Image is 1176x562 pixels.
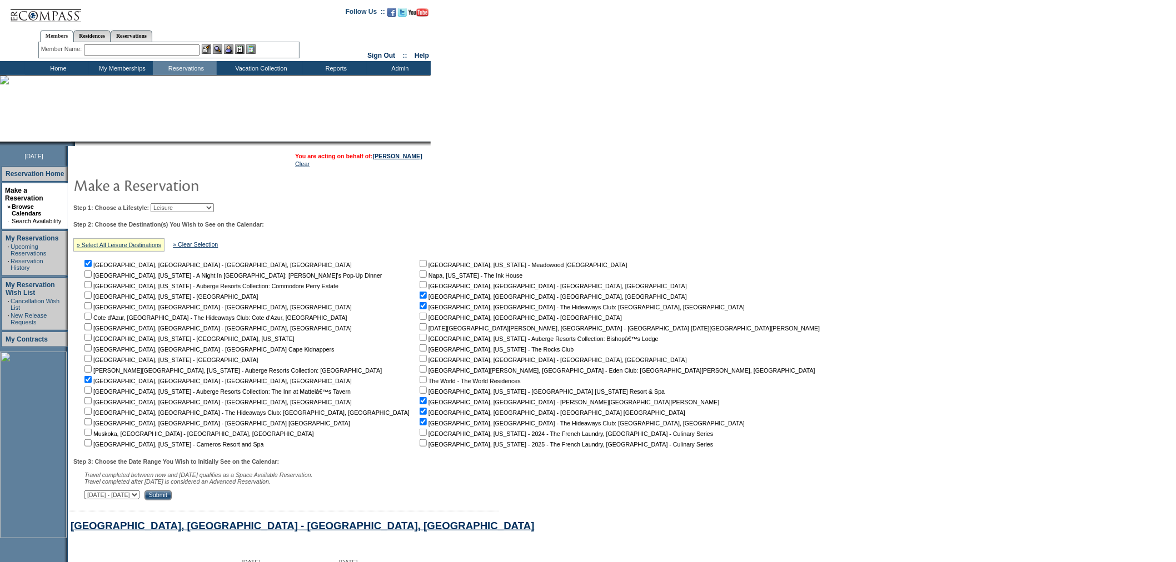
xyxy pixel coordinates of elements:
[73,458,279,465] b: Step 3: Choose the Date Range You Wish to Initially See on the Calendar:
[82,420,350,426] nobr: [GEOGRAPHIC_DATA], [GEOGRAPHIC_DATA] - [GEOGRAPHIC_DATA] [GEOGRAPHIC_DATA]
[373,153,422,159] a: [PERSON_NAME]
[82,388,351,395] nobr: [GEOGRAPHIC_DATA], [US_STATE] - Auberge Resorts Collection: The Inn at Matteiâ€™s Tavern
[417,378,521,384] nobr: The World - The World Residences
[73,30,111,42] a: Residences
[5,187,43,202] a: Make a Reservation
[6,335,48,343] a: My Contracts
[11,312,47,325] a: New Release Requests
[82,441,264,448] nobr: [GEOGRAPHIC_DATA], [US_STATE] - Carneros Resort and Spa
[75,142,76,146] img: blank.gif
[84,471,313,478] span: Travel completed between now and [DATE] qualifies as a Space Available Reservation.
[82,314,347,321] nobr: Cote d'Azur, [GEOGRAPHIC_DATA] - The Hideaways Club: Cote d'Azur, [GEOGRAPHIC_DATA]
[8,243,9,257] td: ·
[82,335,295,342] nobr: [GEOGRAPHIC_DATA], [US_STATE] - [GEOGRAPHIC_DATA], [US_STATE]
[213,44,222,54] img: View
[24,153,43,159] span: [DATE]
[202,44,211,54] img: b_edit.gif
[82,367,382,374] nobr: [PERSON_NAME][GEOGRAPHIC_DATA], [US_STATE] - Auberge Resorts Collection: [GEOGRAPHIC_DATA]
[295,160,310,167] a: Clear
[6,281,55,297] a: My Reservation Wish List
[82,304,352,310] nobr: [GEOGRAPHIC_DATA], [GEOGRAPHIC_DATA] - [GEOGRAPHIC_DATA], [GEOGRAPHIC_DATA]
[173,241,218,248] a: » Clear Selection
[41,44,84,54] div: Member Name:
[25,61,89,75] td: Home
[82,378,352,384] nobr: [GEOGRAPHIC_DATA], [GEOGRAPHIC_DATA] - [GEOGRAPHIC_DATA], [GEOGRAPHIC_DATA]
[84,478,271,485] nobr: Travel completed after [DATE] is considered an Advanced Reservation.
[224,44,233,54] img: Impersonate
[77,242,161,248] a: » Select All Leisure Destinations
[367,61,431,75] td: Admin
[71,142,75,146] img: promoShadowLeftCorner.gif
[40,30,74,42] a: Members
[82,409,410,416] nobr: [GEOGRAPHIC_DATA], [GEOGRAPHIC_DATA] - The Hideaways Club: [GEOGRAPHIC_DATA], [GEOGRAPHIC_DATA]
[398,8,407,17] img: Follow us on Twitter
[7,218,11,224] td: ·
[73,174,296,196] img: pgTtlMakeReservation.gif
[417,441,713,448] nobr: [GEOGRAPHIC_DATA], [US_STATE] - 2025 - The French Laundry, [GEOGRAPHIC_DATA] - Culinary Series
[417,430,713,437] nobr: [GEOGRAPHIC_DATA], [US_STATE] - 2024 - The French Laundry, [GEOGRAPHIC_DATA] - Culinary Series
[417,272,522,279] nobr: Napa, [US_STATE] - The Ink House
[82,283,338,289] nobr: [GEOGRAPHIC_DATA], [US_STATE] - Auberge Resorts Collection: Commodore Perry Estate
[6,170,64,178] a: Reservation Home
[417,293,687,300] nobr: [GEOGRAPHIC_DATA], [GEOGRAPHIC_DATA] - [GEOGRAPHIC_DATA], [GEOGRAPHIC_DATA]
[11,298,59,311] a: Cancellation Wish List
[246,44,256,54] img: b_calculator.gif
[417,367,815,374] nobr: [GEOGRAPHIC_DATA][PERSON_NAME], [GEOGRAPHIC_DATA] - Eden Club: [GEOGRAPHIC_DATA][PERSON_NAME], [G...
[408,11,428,18] a: Subscribe to our YouTube Channel
[415,52,429,59] a: Help
[82,293,258,300] nobr: [GEOGRAPHIC_DATA], [US_STATE] - [GEOGRAPHIC_DATA]
[82,325,352,332] nobr: [GEOGRAPHIC_DATA], [GEOGRAPHIC_DATA] - [GEOGRAPHIC_DATA], [GEOGRAPHIC_DATA]
[295,153,422,159] span: You are acting on behalf of:
[111,30,152,42] a: Reservations
[417,409,685,416] nobr: [GEOGRAPHIC_DATA], [GEOGRAPHIC_DATA] - [GEOGRAPHIC_DATA] [GEOGRAPHIC_DATA]
[7,203,11,210] b: »
[217,61,303,75] td: Vacation Collection
[153,61,217,75] td: Reservations
[346,7,385,20] td: Follow Us ::
[417,346,574,353] nobr: [GEOGRAPHIC_DATA], [US_STATE] - The Rocks Club
[417,335,659,342] nobr: [GEOGRAPHIC_DATA], [US_STATE] - Auberge Resorts Collection: Bishopâ€™s Lodge
[89,61,153,75] td: My Memberships
[11,258,43,271] a: Reservation History
[367,52,395,59] a: Sign Out
[417,283,687,289] nobr: [GEOGRAPHIC_DATA], [GEOGRAPHIC_DATA] - [GEOGRAPHIC_DATA], [GEOGRAPHIC_DATA]
[417,399,719,405] nobr: [GEOGRAPHIC_DATA], [GEOGRAPHIC_DATA] - [PERSON_NAME][GEOGRAPHIC_DATA][PERSON_NAME]
[82,430,314,437] nobr: Muskoka, [GEOGRAPHIC_DATA] - [GEOGRAPHIC_DATA], [GEOGRAPHIC_DATA]
[82,346,334,353] nobr: [GEOGRAPHIC_DATA], [GEOGRAPHIC_DATA] - [GEOGRAPHIC_DATA] Cape Kidnappers
[8,258,9,271] td: ·
[303,61,367,75] td: Reports
[417,314,622,321] nobr: [GEOGRAPHIC_DATA], [GEOGRAPHIC_DATA] - [GEOGRAPHIC_DATA]
[12,218,61,224] a: Search Availability
[387,11,396,18] a: Become our fan on Facebook
[11,243,46,257] a: Upcoming Reservations
[417,357,687,363] nobr: [GEOGRAPHIC_DATA], [GEOGRAPHIC_DATA] - [GEOGRAPHIC_DATA], [GEOGRAPHIC_DATA]
[417,420,745,426] nobr: [GEOGRAPHIC_DATA], [GEOGRAPHIC_DATA] - The Hideaways Club: [GEOGRAPHIC_DATA], [GEOGRAPHIC_DATA]
[73,221,264,228] b: Step 2: Choose the Destination(s) You Wish to See on the Calendar:
[82,262,352,268] nobr: [GEOGRAPHIC_DATA], [GEOGRAPHIC_DATA] - [GEOGRAPHIC_DATA], [GEOGRAPHIC_DATA]
[235,44,245,54] img: Reservations
[417,388,665,395] nobr: [GEOGRAPHIC_DATA], [US_STATE] - [GEOGRAPHIC_DATA] [US_STATE] Resort & Spa
[82,272,382,279] nobr: [GEOGRAPHIC_DATA], [US_STATE] - A Night In [GEOGRAPHIC_DATA]: [PERSON_NAME]'s Pop-Up Dinner
[417,262,627,268] nobr: [GEOGRAPHIC_DATA], [US_STATE] - Meadowood [GEOGRAPHIC_DATA]
[417,325,820,332] nobr: [DATE][GEOGRAPHIC_DATA][PERSON_NAME], [GEOGRAPHIC_DATA] - [GEOGRAPHIC_DATA] [DATE][GEOGRAPHIC_DAT...
[71,520,535,531] a: [GEOGRAPHIC_DATA], [GEOGRAPHIC_DATA] - [GEOGRAPHIC_DATA], [GEOGRAPHIC_DATA]
[144,490,172,500] input: Submit
[417,304,745,310] nobr: [GEOGRAPHIC_DATA], [GEOGRAPHIC_DATA] - The Hideaways Club: [GEOGRAPHIC_DATA], [GEOGRAPHIC_DATA]
[8,298,9,311] td: ·
[403,52,407,59] span: ::
[408,8,428,17] img: Subscribe to our YouTube Channel
[82,357,258,363] nobr: [GEOGRAPHIC_DATA], [US_STATE] - [GEOGRAPHIC_DATA]
[8,312,9,325] td: ·
[387,8,396,17] img: Become our fan on Facebook
[6,234,58,242] a: My Reservations
[12,203,41,217] a: Browse Calendars
[73,204,149,211] b: Step 1: Choose a Lifestyle:
[398,11,407,18] a: Follow us on Twitter
[82,399,352,405] nobr: [GEOGRAPHIC_DATA], [GEOGRAPHIC_DATA] - [GEOGRAPHIC_DATA], [GEOGRAPHIC_DATA]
